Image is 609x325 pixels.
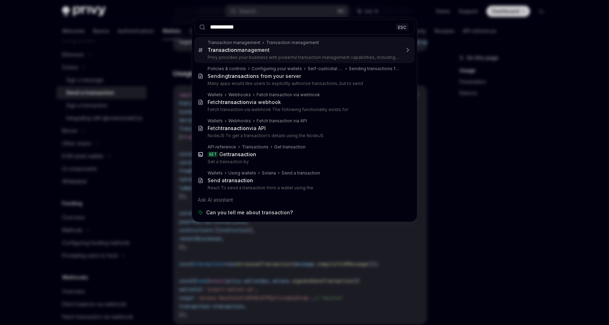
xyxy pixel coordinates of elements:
[219,151,256,158] div: Get
[228,73,256,79] b: transaction
[208,107,400,112] p: Fetch transaction via webhook The following functionality exists for
[396,23,408,31] div: ESC
[208,66,246,72] div: Policies & controls
[228,170,256,176] div: Using wallets
[228,118,251,124] div: Webhooks
[208,185,400,191] p: React To send a transaction from a wallet using the
[208,99,281,105] div: Fetch via webhook
[349,66,400,72] div: Sending transactions from your server
[208,144,236,150] div: API reference
[274,144,306,150] div: Get transaction
[308,66,343,72] div: Self-custodial user wallets
[242,144,269,150] div: Transactions
[225,177,253,183] b: transaction
[208,118,223,124] div: Wallets
[208,170,223,176] div: Wallets
[208,55,400,60] p: Privy provides your business with powerful transaction management capabilities, including: Treasury
[208,81,400,86] p: Many apps would like users to explicitly authorize transactions, but to send
[194,194,415,206] div: Ask AI assistant
[252,66,302,72] div: Configuring your wallets
[221,125,249,131] b: transaction
[208,73,301,79] div: Sending s from your server
[208,47,270,53] div: management
[262,170,276,176] div: Solana
[228,92,251,98] div: Webhooks
[208,47,237,53] b: Transaction
[208,159,400,165] p: Get a transaction by
[257,92,320,98] div: Fetch transaction via webhook
[266,40,319,45] div: Transaction management
[208,152,218,157] div: GET
[208,125,266,131] div: Fetch via API
[221,99,249,105] b: transaction
[228,151,256,157] b: transaction
[208,40,260,45] div: Transaction management
[208,133,400,139] p: NodeJS To get a transaction's details using the NodeJS
[208,177,253,184] div: Send a
[206,209,293,216] span: Can you tell me about transaction?
[282,170,320,176] div: Send a transaction
[257,118,307,124] div: Fetch transaction via API
[208,92,223,98] div: Wallets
